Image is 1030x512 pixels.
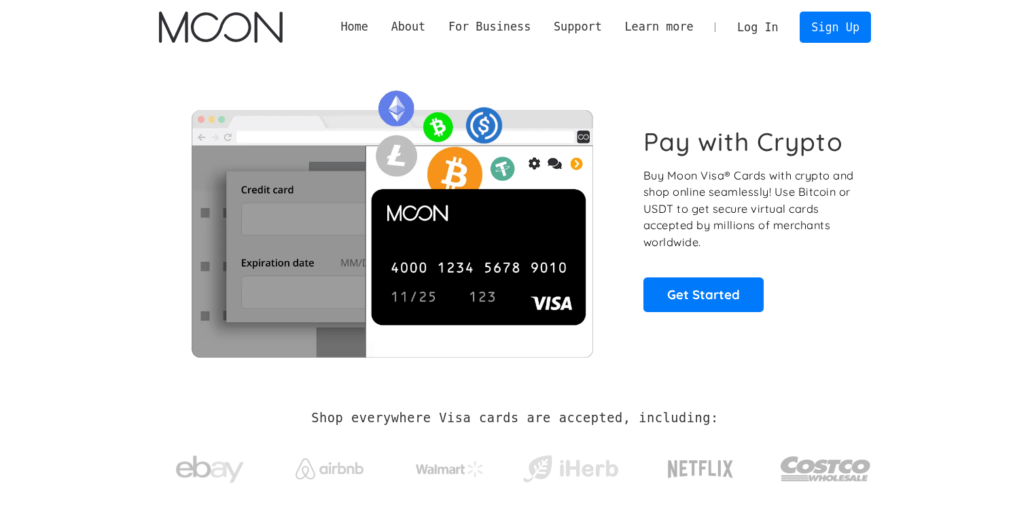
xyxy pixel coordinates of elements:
h2: Shop everywhere Visa cards are accepted, including: [311,411,718,426]
div: About [380,18,437,35]
div: Support [542,18,613,35]
img: Netflix [667,452,734,486]
a: home [159,12,282,43]
img: Moon Cards let you spend your crypto anywhere Visa is accepted. [159,81,624,357]
img: Airbnb [296,458,363,479]
a: Home [330,18,380,35]
div: About [391,18,426,35]
a: Walmart [399,447,501,484]
p: Buy Moon Visa® Cards with crypto and shop online seamlessly! Use Bitcoin or USDT to get secure vi... [643,167,856,251]
div: Learn more [614,18,705,35]
a: Get Started [643,277,764,311]
img: Costco [780,443,871,494]
img: Moon Logo [159,12,282,43]
div: For Business [437,18,542,35]
a: iHerb [520,438,621,494]
a: Sign Up [800,12,870,42]
a: Costco [780,430,871,501]
a: Airbnb [279,445,380,486]
a: Netflix [640,439,762,493]
div: Learn more [624,18,693,35]
div: For Business [448,18,531,35]
div: Support [554,18,602,35]
img: Walmart [416,461,484,477]
h1: Pay with Crypto [643,126,843,157]
img: iHerb [520,451,621,487]
a: Log In [726,12,789,42]
a: ebay [159,434,260,498]
img: ebay [176,448,244,491]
